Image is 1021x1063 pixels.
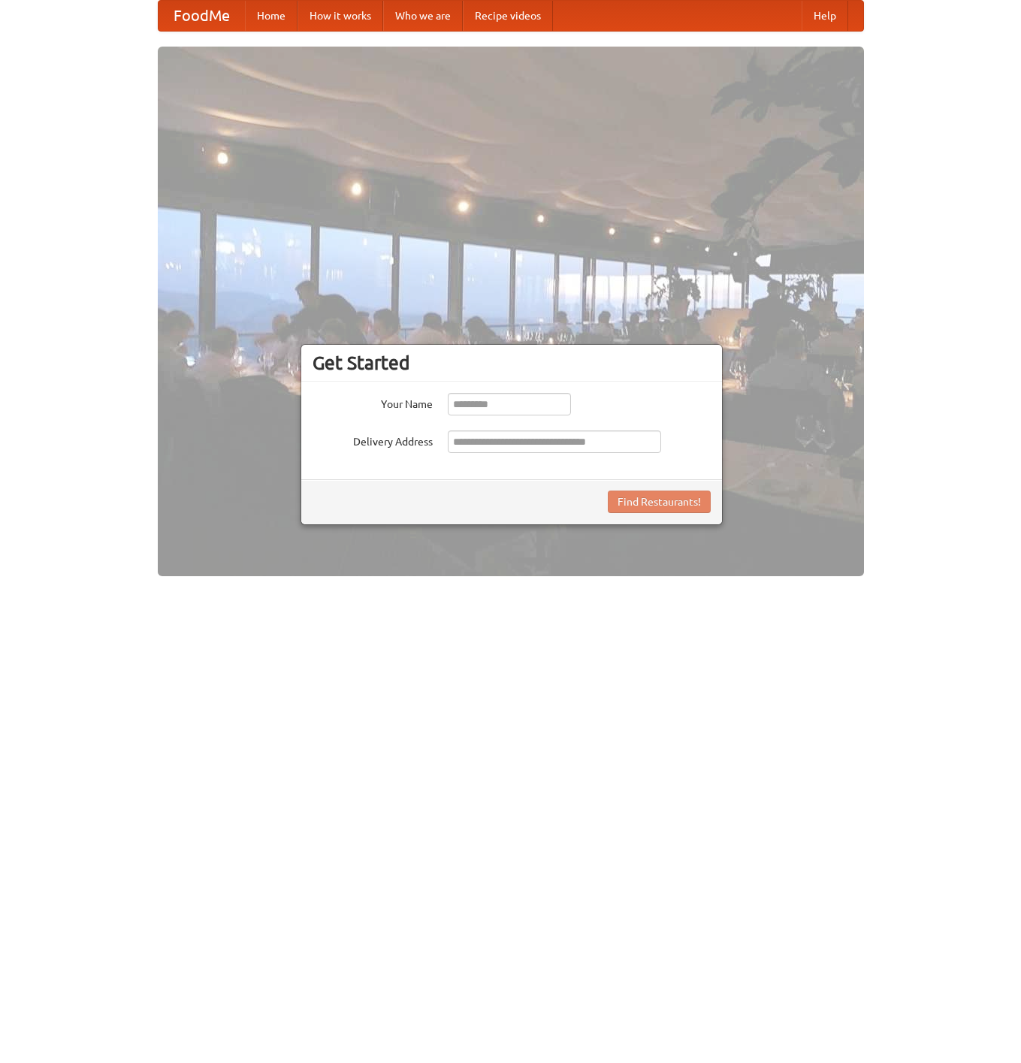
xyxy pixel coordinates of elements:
[313,430,433,449] label: Delivery Address
[313,352,711,374] h3: Get Started
[608,491,711,513] button: Find Restaurants!
[463,1,553,31] a: Recipe videos
[313,393,433,412] label: Your Name
[802,1,848,31] a: Help
[383,1,463,31] a: Who we are
[298,1,383,31] a: How it works
[159,1,245,31] a: FoodMe
[245,1,298,31] a: Home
